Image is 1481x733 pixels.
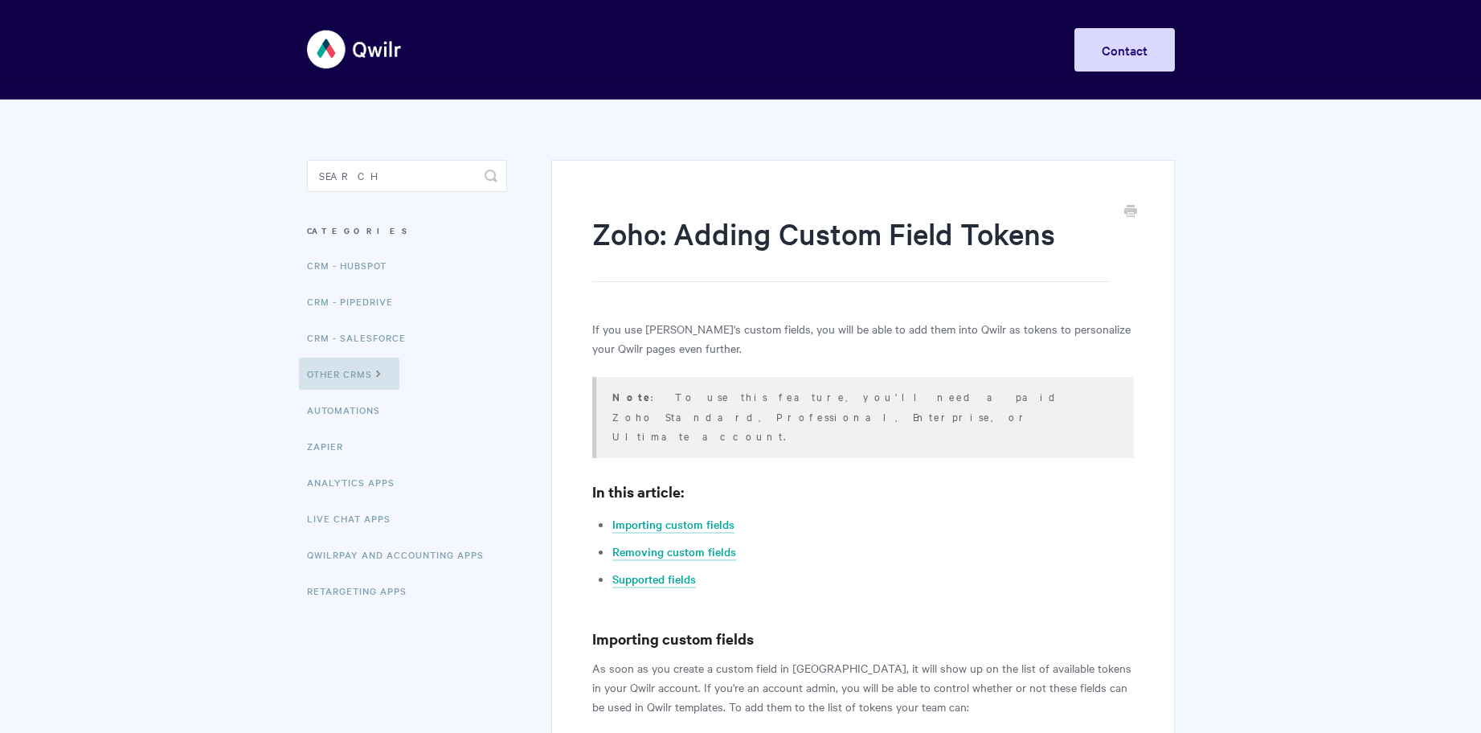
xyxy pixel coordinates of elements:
[592,319,1133,358] p: If you use [PERSON_NAME]'s custom fields, you will be able to add them into Qwilr as tokens to pe...
[307,216,507,245] h3: Categories
[307,466,407,498] a: Analytics Apps
[592,481,1133,503] h3: In this article:
[307,160,507,192] input: Search
[612,387,1113,445] p: : To use this feature, you'll need a paid Zoho Standard, Professional, Enterprise, or Ultimate ac...
[592,628,1133,650] h3: Importing custom fields
[307,249,399,281] a: CRM - HubSpot
[307,321,418,354] a: CRM - Salesforce
[612,543,736,561] a: Removing custom fields
[612,516,734,534] a: Importing custom fields
[307,430,355,462] a: Zapier
[592,213,1109,282] h1: Zoho: Adding Custom Field Tokens
[612,571,696,588] a: Supported fields
[307,575,419,607] a: Retargeting Apps
[307,19,403,80] img: Qwilr Help Center
[592,658,1133,716] p: As soon as you create a custom field in [GEOGRAPHIC_DATA], it will show up on the list of availab...
[299,358,399,390] a: Other CRMs
[612,389,651,404] b: Note
[1124,203,1137,221] a: Print this Article
[307,538,496,571] a: QwilrPay and Accounting Apps
[307,394,392,426] a: Automations
[307,502,403,534] a: Live Chat Apps
[307,285,405,317] a: CRM - Pipedrive
[1074,28,1175,72] a: Contact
